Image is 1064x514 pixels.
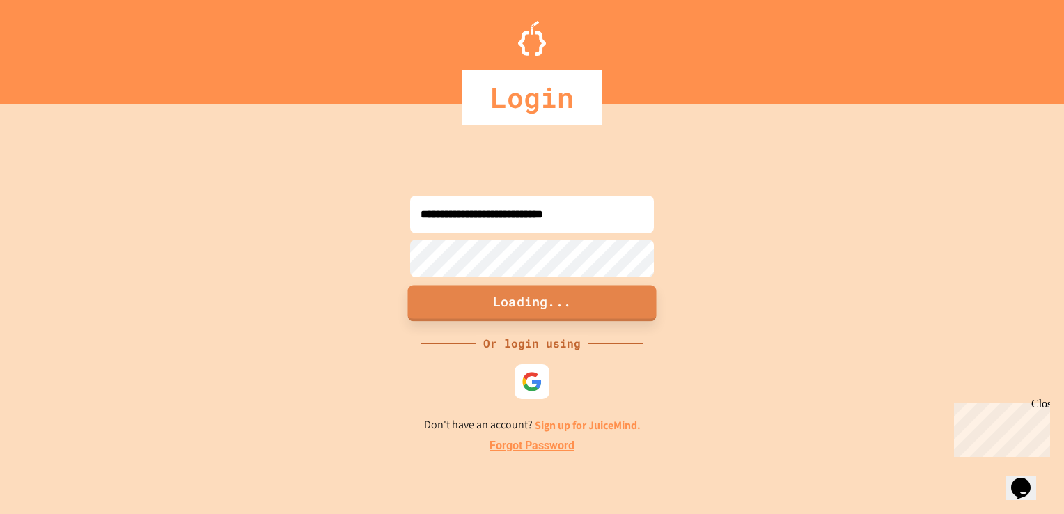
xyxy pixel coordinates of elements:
button: Loading... [408,285,657,321]
div: Login [462,70,602,125]
div: Or login using [476,335,588,352]
a: Forgot Password [490,437,574,454]
div: Chat with us now!Close [6,6,96,88]
iframe: chat widget [948,398,1050,457]
iframe: chat widget [1006,458,1050,500]
a: Sign up for JuiceMind. [535,418,641,433]
p: Don't have an account? [424,416,641,434]
img: google-icon.svg [522,371,542,392]
img: Logo.svg [518,21,546,56]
